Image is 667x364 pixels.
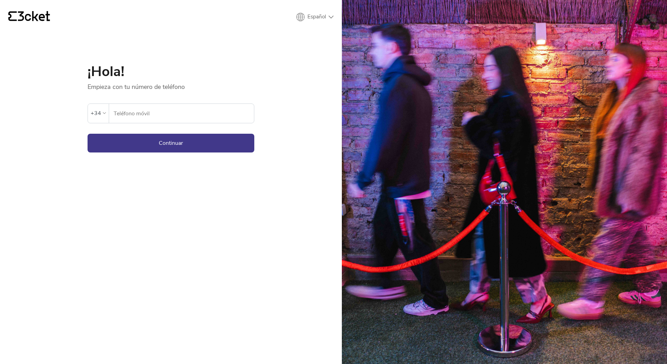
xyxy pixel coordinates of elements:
label: Teléfono móvil [109,104,254,123]
g: {' '} [8,11,17,21]
h1: ¡Hola! [88,65,254,78]
p: Empieza con tu número de teléfono [88,78,254,91]
div: +34 [91,108,101,118]
a: {' '} [8,11,50,23]
button: Continuar [88,134,254,152]
input: Teléfono móvil [113,104,254,123]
